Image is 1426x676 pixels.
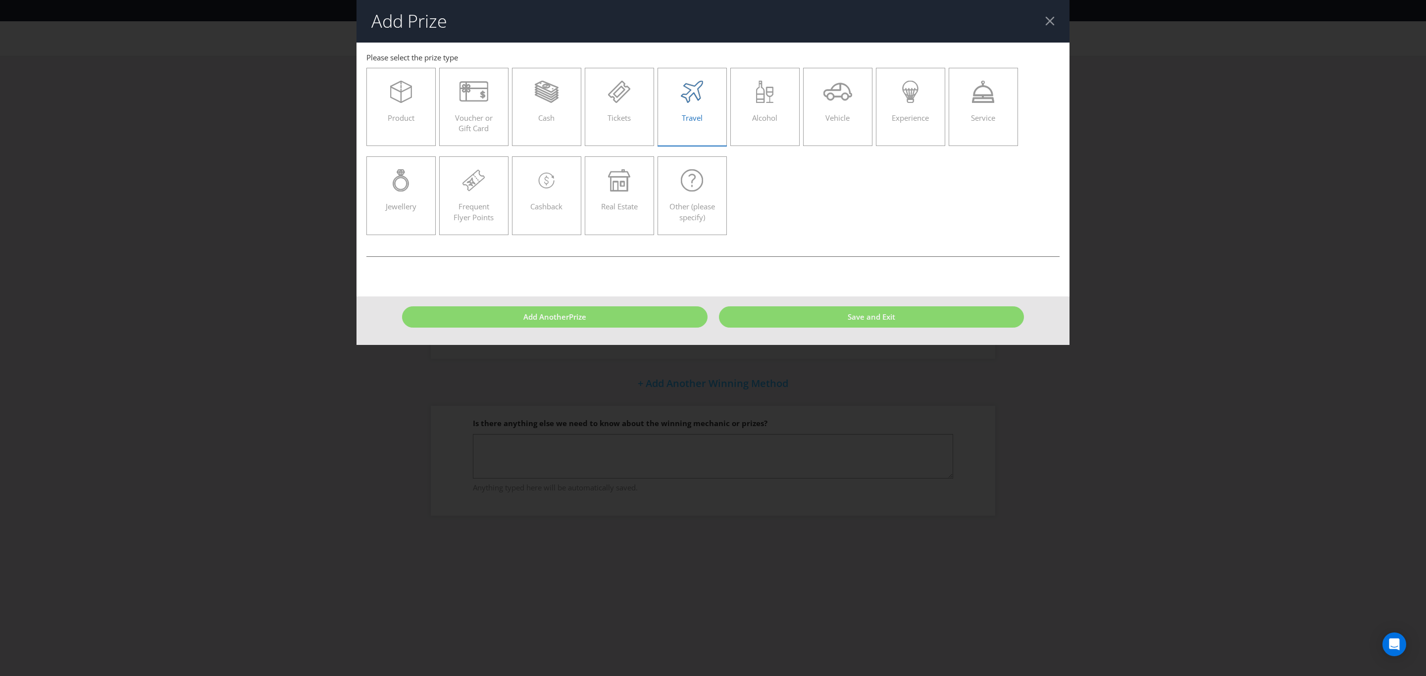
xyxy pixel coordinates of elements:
[892,113,929,123] span: Experience
[538,113,555,123] span: Cash
[682,113,703,123] span: Travel
[371,11,447,31] h2: Add Prize
[366,52,458,62] span: Please select the prize type
[848,312,895,322] span: Save and Exit
[523,312,569,322] span: Add Another
[402,306,708,328] button: Add AnotherPrize
[530,201,562,211] span: Cashback
[669,201,715,222] span: Other (please specify)
[601,201,638,211] span: Real Estate
[608,113,631,123] span: Tickets
[971,113,995,123] span: Service
[569,312,586,322] span: Prize
[719,306,1024,328] button: Save and Exit
[454,201,494,222] span: Frequent Flyer Points
[752,113,777,123] span: Alcohol
[386,201,416,211] span: Jewellery
[1382,632,1406,656] div: Open Intercom Messenger
[825,113,850,123] span: Vehicle
[455,113,493,133] span: Voucher or Gift Card
[388,113,414,123] span: Product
